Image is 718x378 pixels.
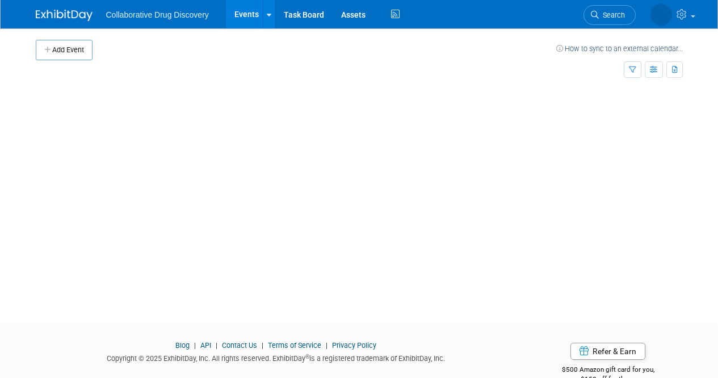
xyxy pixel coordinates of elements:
span: | [191,341,199,350]
a: Privacy Policy [332,341,376,350]
a: Contact Us [222,341,257,350]
img: ExhibitDay [36,10,93,21]
span: Search [599,11,625,19]
a: Refer & Earn [570,343,645,360]
a: How to sync to an external calendar... [556,44,683,53]
button: Add Event [36,40,93,60]
div: Copyright © 2025 ExhibitDay, Inc. All rights reserved. ExhibitDay is a registered trademark of Ex... [36,351,517,364]
img: Joanna Deek [650,4,672,26]
span: | [323,341,330,350]
a: Blog [175,341,190,350]
a: Search [583,5,636,25]
span: | [213,341,220,350]
span: | [259,341,266,350]
a: Terms of Service [268,341,321,350]
a: API [200,341,211,350]
span: Collaborative Drug Discovery [106,10,209,19]
sup: ® [305,354,309,360]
